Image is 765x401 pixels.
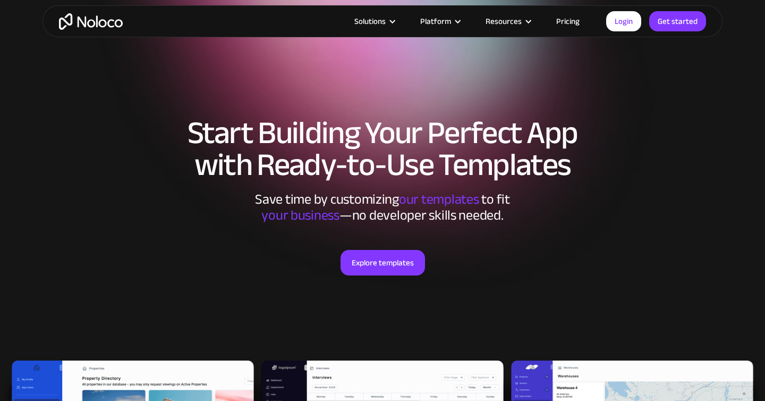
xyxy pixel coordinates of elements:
div: Resources [472,14,543,28]
div: Solutions [341,14,407,28]
a: Login [606,11,641,31]
span: our templates [399,186,479,212]
h1: Start Building Your Perfect App with Ready-to-Use Templates [53,117,712,181]
div: Save time by customizing to fit ‍ —no developer skills needed. [223,191,542,223]
span: your business [261,202,339,228]
div: Resources [486,14,522,28]
a: Get started [649,11,706,31]
div: Platform [420,14,451,28]
a: Pricing [543,14,593,28]
div: Platform [407,14,472,28]
a: Explore templates [341,250,425,275]
a: home [59,13,123,30]
div: Solutions [354,14,386,28]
